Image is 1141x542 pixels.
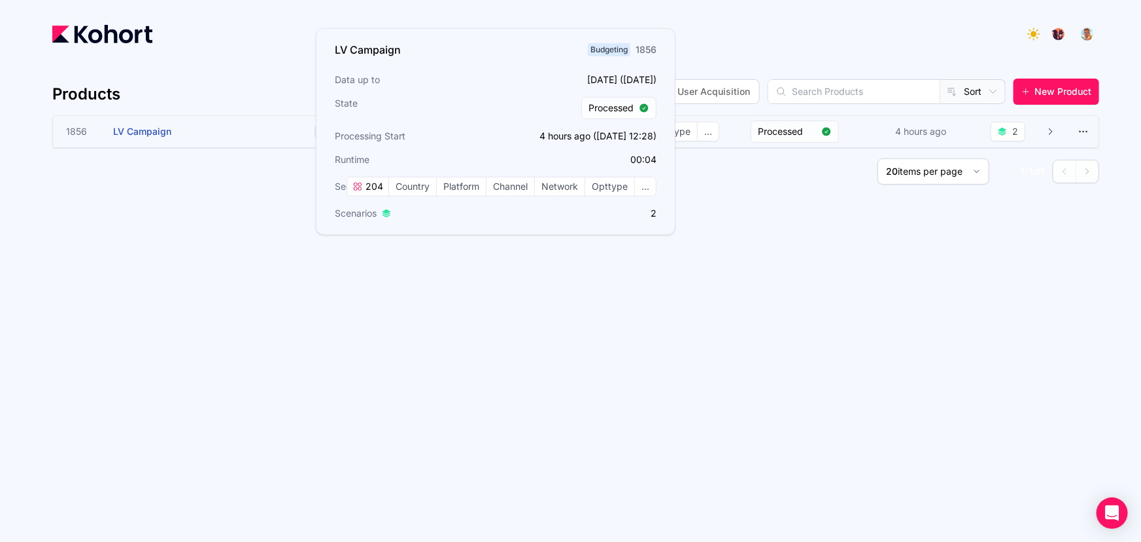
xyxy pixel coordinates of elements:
[893,122,949,141] div: 4 hours ago
[1025,166,1029,177] span: -
[1034,85,1091,98] span: New Product
[315,126,357,138] span: Budgeting
[668,80,759,103] button: User Acquisition
[1012,125,1018,138] div: 2
[535,177,585,196] span: Network
[758,125,816,138] span: Processed
[585,177,634,196] span: Opttype
[898,166,962,177] span: items per page
[113,126,171,137] span: LV Campaign
[635,177,656,196] span: ...
[588,43,630,56] span: Budgeting
[52,25,152,43] img: Kohort logo
[335,180,378,193] span: Segments
[486,177,534,196] span: Channel
[500,73,656,86] p: [DATE] ([DATE])
[768,80,940,103] input: Search Products
[698,122,719,141] span: ...
[66,116,1055,147] a: 1856LV CampaignBudgeting204CountryPlatformChannelNetworkOpttype...Processed4 hours ago2
[588,101,634,115] span: Processed
[500,130,656,143] p: 4 hours ago ([DATE] 12:28)
[1097,497,1128,529] div: Open Intercom Messenger
[335,42,401,58] h3: LV Campaign
[52,84,120,105] h4: Products
[1032,166,1041,177] span: of
[1021,166,1025,177] span: 1
[636,43,656,56] div: 1856
[964,85,981,98] span: Sort
[1029,166,1032,177] span: 1
[877,158,989,185] button: 20items per page
[335,130,492,143] h3: Processing Start
[1041,166,1045,177] span: 1
[1052,27,1065,41] img: logo_TreesPlease_20230726120307121221.png
[630,154,656,165] app-duration-counter: 00:04
[437,177,486,196] span: Platform
[886,166,898,177] span: 20
[363,180,383,193] span: 204
[335,207,377,220] span: Scenarios
[335,73,492,86] h3: Data up to
[66,125,97,138] span: 1856
[1013,79,1099,105] button: New Product
[335,97,492,119] h3: State
[389,177,436,196] span: Country
[500,207,656,220] p: 2
[335,153,492,166] h3: Runtime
